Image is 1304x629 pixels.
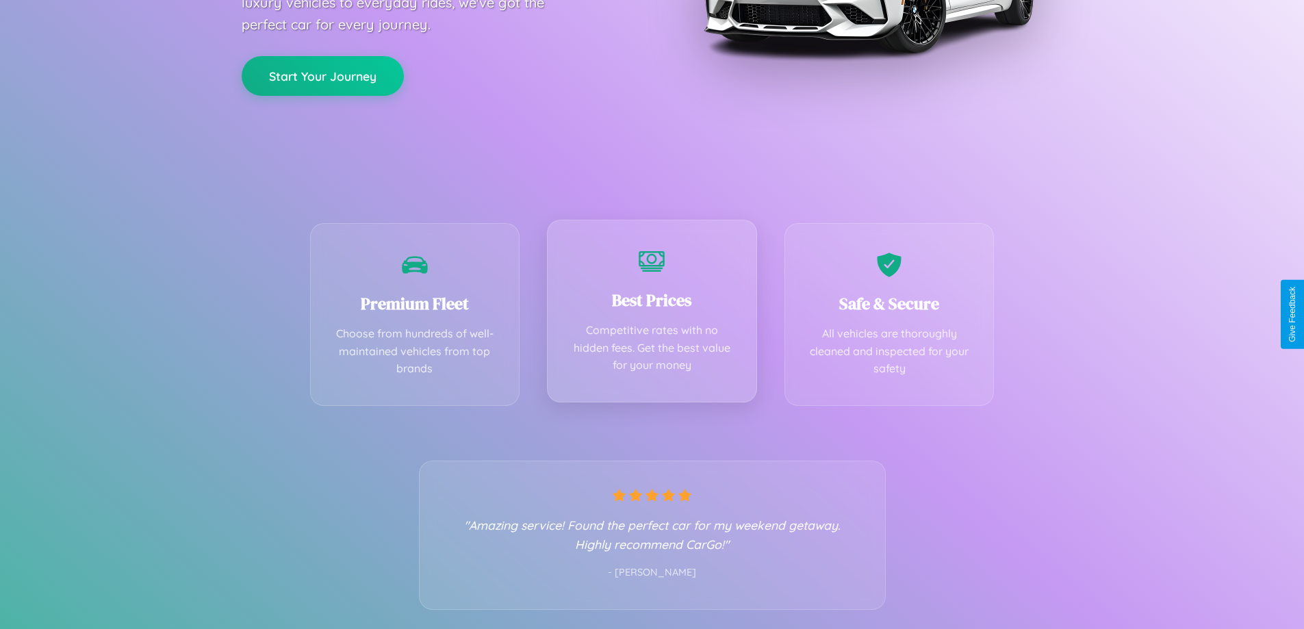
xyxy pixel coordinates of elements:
p: Choose from hundreds of well-maintained vehicles from top brands [331,325,499,378]
p: "Amazing service! Found the perfect car for my weekend getaway. Highly recommend CarGo!" [447,515,858,554]
button: Start Your Journey [242,56,404,96]
p: Competitive rates with no hidden fees. Get the best value for your money [568,322,736,374]
p: - [PERSON_NAME] [447,564,858,582]
h3: Best Prices [568,289,736,311]
p: All vehicles are thoroughly cleaned and inspected for your safety [806,325,973,378]
h3: Premium Fleet [331,292,499,315]
h3: Safe & Secure [806,292,973,315]
div: Give Feedback [1288,287,1297,342]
